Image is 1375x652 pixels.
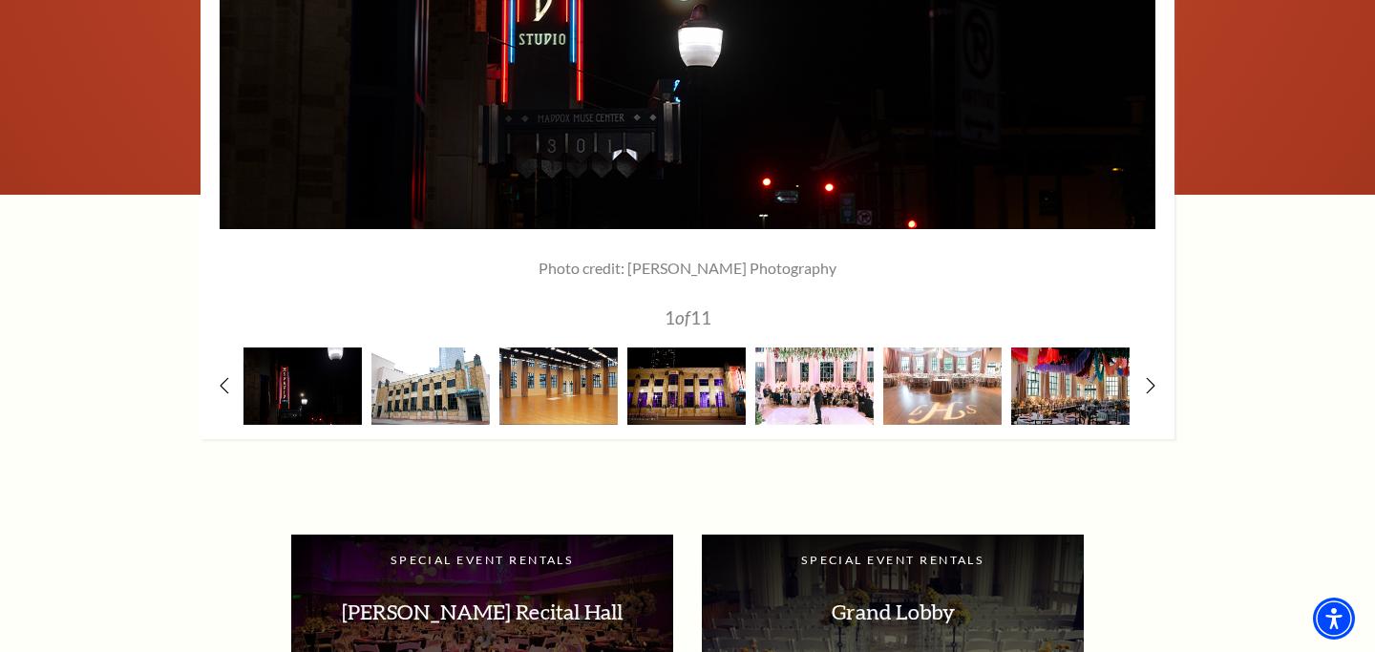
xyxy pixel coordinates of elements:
p: Special Event Rentals [721,554,1065,568]
img: A historic building with a decorative facade, featuring brickwork and large windows, alongside a ... [371,347,490,425]
p: [PERSON_NAME] Recital Hall [310,582,654,642]
p: Grand Lobby [721,582,1065,642]
img: A couple dances at their wedding reception, surrounded by elegantly dressed guests and floral dec... [755,347,874,425]
img: A night view of a building with purple-lit windows and art deco architectural details, alongside ... [627,347,746,425]
p: 1 11 [320,308,1055,326]
img: A spacious, well-lit room with wooden flooring, large windows, and curtains, suitable for events ... [499,347,618,425]
span: of [675,306,690,328]
img: A neon sign reading "McDAVID STUDIO" illuminates the night, with a full moon visible above and st... [243,347,362,425]
img: A spacious event venue with elegantly set tables, soft lighting, and a chandelier, featuring a sp... [883,347,1002,425]
p: Special Event Rentals [310,554,654,568]
img: A beautifully decorated event space with colorful streamers hanging from the ceiling, elegant tab... [1011,347,1130,425]
p: Photo credit: [PERSON_NAME] Photography [320,258,1055,279]
div: Accessibility Menu [1313,598,1355,640]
